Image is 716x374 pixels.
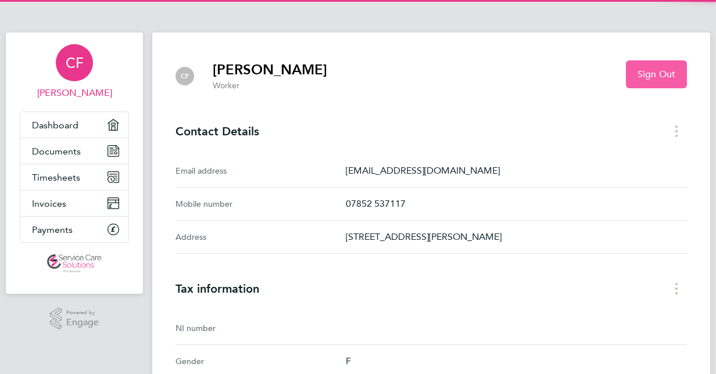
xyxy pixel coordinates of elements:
span: Payments [32,224,73,235]
div: Cleo Ferguson [176,67,194,85]
img: servicecare-logo-retina.png [47,254,102,273]
span: CF [181,72,189,80]
span: Sign Out [638,69,675,80]
button: Contact Details menu [666,122,687,140]
a: Timesheets [20,164,128,190]
div: Address [176,230,346,244]
a: Payments [20,217,128,242]
span: Invoices [32,198,66,209]
div: Gender [176,354,346,368]
h3: Contact Details [176,124,687,138]
span: Cleo Ferguson [20,86,129,100]
a: Invoices [20,190,128,216]
span: Timesheets [32,172,80,183]
a: Dashboard [20,112,128,138]
p: F [346,354,687,368]
span: Documents [32,146,81,157]
a: Documents [20,138,128,164]
a: Powered byEngage [50,308,99,330]
p: 07852 537117 [346,197,687,211]
span: Dashboard [32,120,78,131]
div: NI number [176,321,346,335]
div: Mobile number [176,197,346,211]
div: Email address [176,164,346,178]
nav: Main navigation [6,33,143,294]
h2: [PERSON_NAME] [213,60,327,79]
a: CF[PERSON_NAME] [20,44,129,100]
p: Worker [213,80,327,92]
span: CF [66,55,84,70]
p: [STREET_ADDRESS][PERSON_NAME] [346,230,687,244]
button: Sign Out [626,60,687,88]
span: Powered by [66,308,99,318]
button: Tax information menu [666,279,687,297]
span: Engage [66,318,99,328]
p: [EMAIL_ADDRESS][DOMAIN_NAME] [346,164,687,178]
h3: Tax information [176,282,687,296]
a: Go to home page [20,254,129,273]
